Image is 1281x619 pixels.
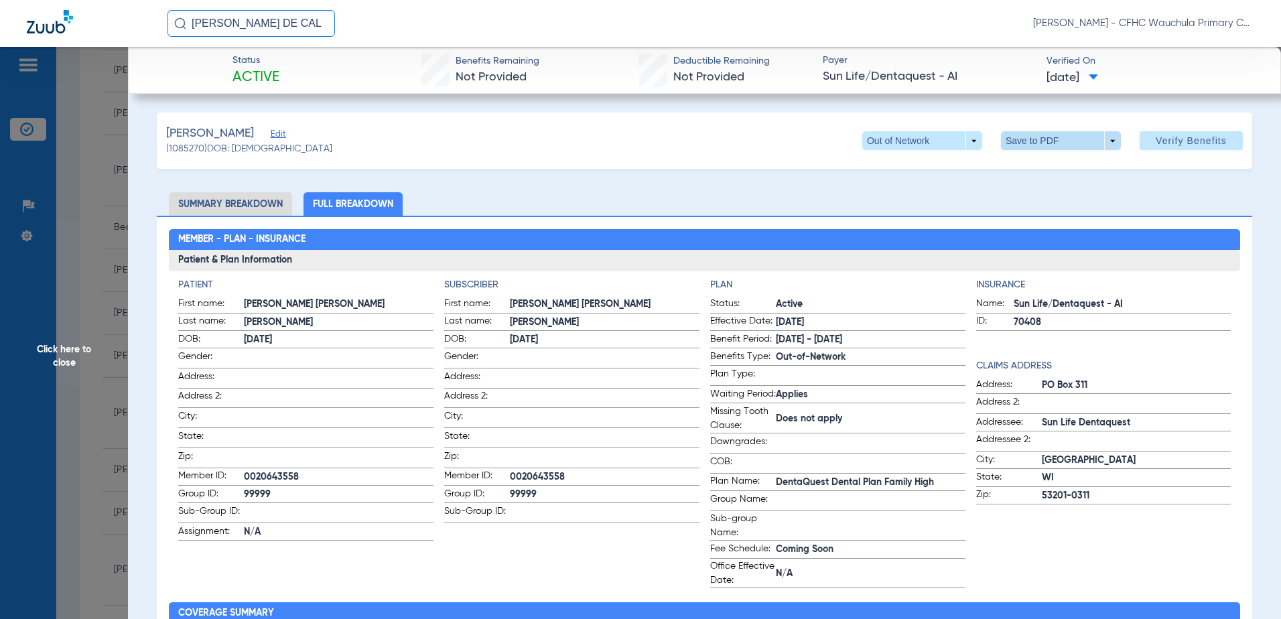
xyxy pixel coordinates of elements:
span: Addressee: [976,415,1042,431]
span: Sun Life Dentaquest [1042,416,1231,430]
span: Coming Soon [776,543,965,557]
span: Sub-group Name: [710,512,776,540]
span: [PERSON_NAME] [PERSON_NAME] [244,297,433,312]
span: [PERSON_NAME] [166,125,254,142]
span: Benefit Period: [710,332,776,348]
span: Payer [823,54,1035,68]
span: [PERSON_NAME] [244,316,433,330]
span: State: [976,470,1042,486]
span: DOB: [178,332,244,348]
span: ID: [976,314,1014,330]
span: Zip: [444,450,510,468]
span: WI [1042,471,1231,485]
span: [PERSON_NAME] [510,316,699,330]
span: State: [178,429,244,448]
span: [PERSON_NAME] - CFHC Wauchula Primary Care Dental [1033,17,1254,30]
span: First name: [444,297,510,313]
span: Plan Type: [710,367,776,385]
span: [DATE] [776,316,965,330]
span: Status: [710,297,776,313]
span: Sub-Group ID: [444,504,510,523]
button: Save to PDF [1001,131,1121,150]
span: State: [444,429,510,448]
span: Address: [444,370,510,388]
span: 99999 [510,488,699,502]
span: Member ID: [444,469,510,485]
span: Sun Life/Dentaquest - AI [1014,297,1231,312]
iframe: Chat Widget [1214,555,1281,619]
li: Summary Breakdown [169,192,292,216]
span: Waiting Period: [710,387,776,403]
span: Not Provided [673,71,744,83]
input: Search for patients [167,10,335,37]
span: Zip: [976,488,1042,504]
span: (1085270) DOB: [DEMOGRAPHIC_DATA] [166,142,332,156]
span: Group Name: [710,492,776,510]
h4: Plan [710,278,965,292]
span: 70408 [1014,316,1231,330]
button: Verify Benefits [1140,131,1243,150]
span: Address 2: [976,395,1042,413]
span: Group ID: [178,487,244,503]
span: Out-of-Network [776,350,965,364]
span: City: [444,409,510,427]
span: Gender: [444,350,510,368]
span: Verify Benefits [1156,135,1227,146]
span: Applies [776,388,965,402]
span: Gender: [178,350,244,368]
span: Group ID: [444,487,510,503]
img: Search Icon [174,17,186,29]
span: N/A [776,567,965,581]
span: 0020643558 [510,470,699,484]
span: Addressee 2: [976,433,1042,451]
img: Zuub Logo [27,10,73,33]
span: [PERSON_NAME] [PERSON_NAME] [510,297,699,312]
span: Address 2: [444,389,510,407]
span: Does not apply [776,412,965,426]
span: Not Provided [456,71,527,83]
h4: Subscriber [444,278,699,292]
span: Plan Name: [710,474,776,490]
span: COB: [710,455,776,473]
span: Active [776,297,965,312]
span: [DATE] [1047,70,1098,86]
span: Address: [976,378,1042,394]
span: Downgrades: [710,435,776,453]
span: Name: [976,297,1014,313]
span: Benefits Remaining [456,54,539,68]
span: PO Box 311 [1042,379,1231,393]
span: Fee Schedule: [710,542,776,558]
h3: Patient & Plan Information [169,250,1241,271]
span: Active [232,68,279,87]
span: Member ID: [178,469,244,485]
span: 99999 [244,488,433,502]
li: Full Breakdown [304,192,403,216]
span: Address 2: [178,389,244,407]
span: [GEOGRAPHIC_DATA] [1042,454,1231,468]
span: Zip: [178,450,244,468]
span: Sub-Group ID: [178,504,244,523]
span: N/A [244,525,433,539]
span: Benefits Type: [710,350,776,366]
span: [DATE] - [DATE] [776,333,965,347]
span: Last name: [178,314,244,330]
span: City: [178,409,244,427]
app-breakdown-title: Patient [178,278,433,292]
h4: Insurance [976,278,1231,292]
span: Missing Tooth Clause: [710,405,776,433]
span: Office Effective Date: [710,559,776,588]
span: Status [232,54,279,68]
span: DOB: [444,332,510,348]
span: Deductible Remaining [673,54,770,68]
span: Effective Date: [710,314,776,330]
h4: Claims Address [976,359,1231,373]
span: Last name: [444,314,510,330]
span: [DATE] [510,333,699,347]
span: Address: [178,370,244,388]
span: Edit [271,129,283,142]
span: Assignment: [178,525,244,541]
span: First name: [178,297,244,313]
